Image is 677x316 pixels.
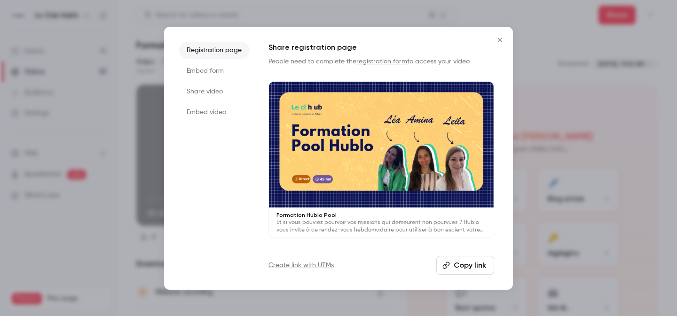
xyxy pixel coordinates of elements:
[268,57,494,66] p: People need to complete the to access your video
[179,83,250,100] li: Share video
[179,62,250,79] li: Embed form
[276,219,486,234] p: Et si vous pouviez pourvoir vos missions qui demeurent non pourvues ? Hublo vous invite à ce rend...
[179,104,250,121] li: Embed video
[490,31,509,49] button: Close
[268,81,494,239] a: Formation Hublo PoolEt si vous pouviez pourvoir vos missions qui demeurent non pourvues ? Hublo v...
[276,211,486,219] p: Formation Hublo Pool
[268,261,334,270] a: Create link with UTMs
[356,58,407,65] a: registration form
[179,42,250,59] li: Registration page
[268,42,494,53] h1: Share registration page
[436,256,494,275] button: Copy link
